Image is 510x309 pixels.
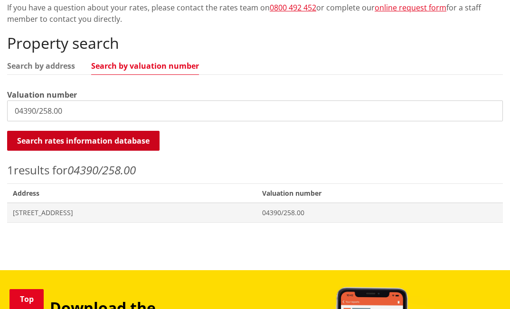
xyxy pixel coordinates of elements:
[7,131,160,151] button: Search rates information database
[262,208,497,218] span: 04390/258.00
[375,2,446,13] a: online request form
[7,162,503,179] p: results for
[7,2,503,25] p: If you have a question about your rates, please contact the rates team on or complete our for a s...
[256,183,503,203] span: Valuation number
[67,162,136,178] em: 04390/258.00
[7,183,256,203] span: Address
[7,100,503,121] input: e.g. 03920/020.01A
[7,162,14,178] span: 1
[9,289,44,309] a: Top
[466,269,501,303] iframe: Messenger Launcher
[13,208,251,218] span: [STREET_ADDRESS]
[7,89,77,100] label: Valuation number
[270,2,316,13] a: 0800 492 452
[91,62,199,70] a: Search by valuation number
[7,34,503,52] h2: Property search
[7,62,75,70] a: Search by address
[7,203,503,222] a: [STREET_ADDRESS] 04390/258.00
